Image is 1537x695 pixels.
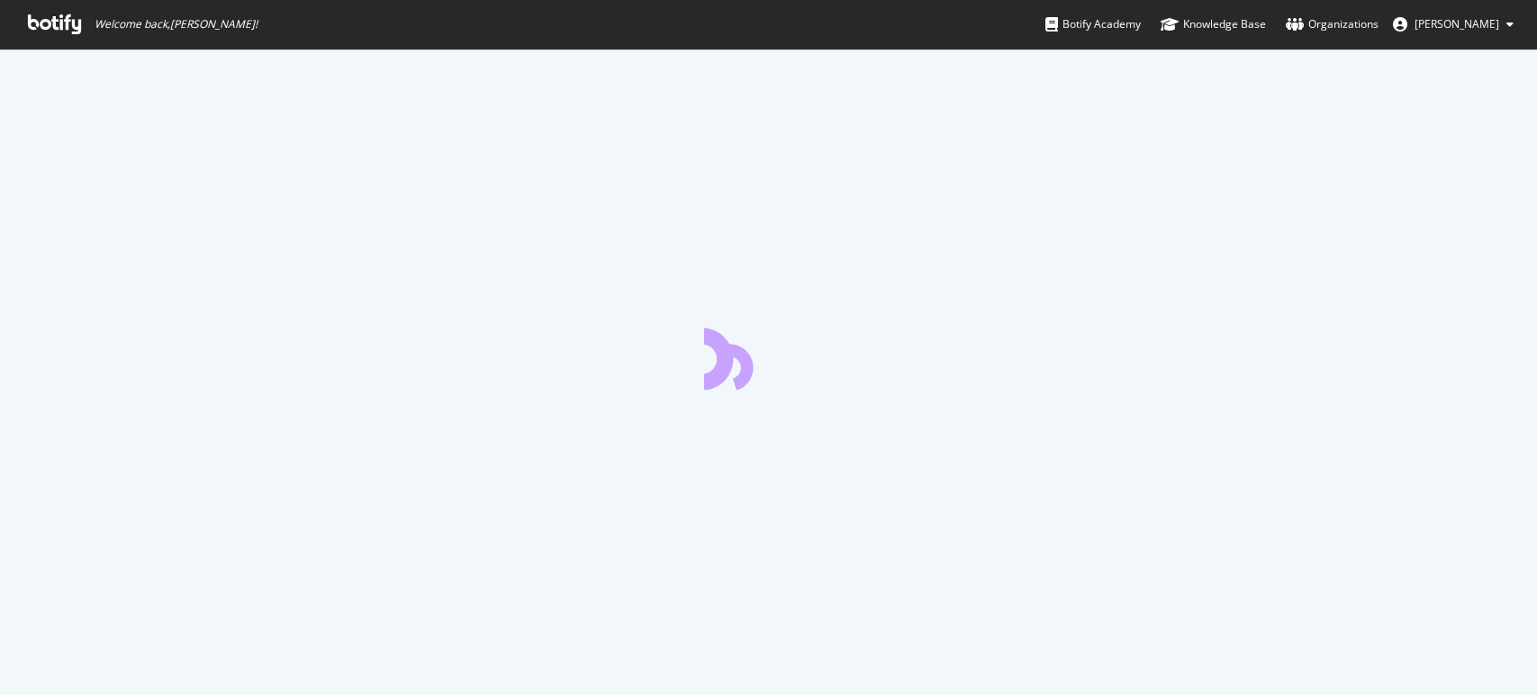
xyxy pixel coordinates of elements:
[1045,15,1141,33] div: Botify Academy
[1415,16,1499,32] span: Kristiina Halme
[1379,10,1528,39] button: [PERSON_NAME]
[1286,15,1379,33] div: Organizations
[1161,15,1266,33] div: Knowledge Base
[95,17,258,32] span: Welcome back, [PERSON_NAME] !
[704,325,834,390] div: animation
